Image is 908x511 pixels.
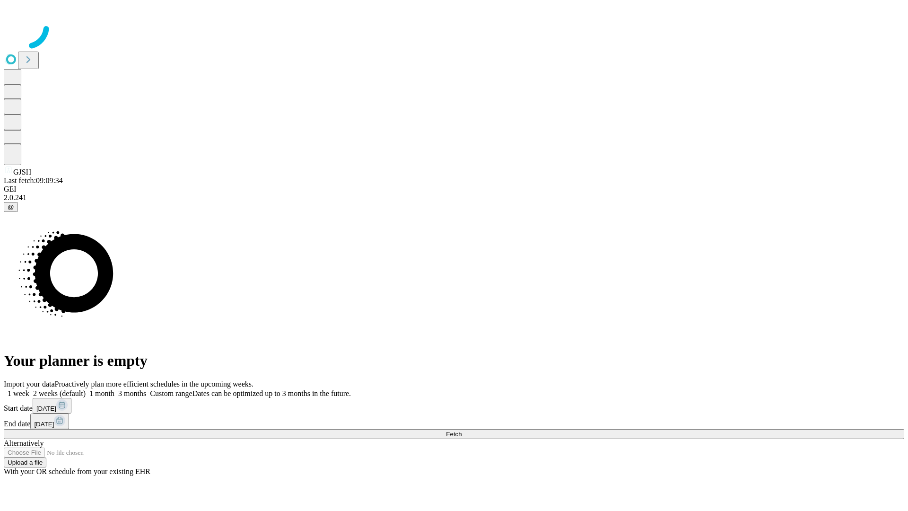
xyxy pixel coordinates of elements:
[4,414,904,429] div: End date
[34,421,54,428] span: [DATE]
[4,467,150,476] span: With your OR schedule from your existing EHR
[55,380,253,388] span: Proactively plan more efficient schedules in the upcoming weeks.
[4,176,63,185] span: Last fetch: 09:09:34
[150,389,192,397] span: Custom range
[13,168,31,176] span: GJSH
[4,380,55,388] span: Import your data
[4,398,904,414] div: Start date
[4,352,904,370] h1: Your planner is empty
[30,414,69,429] button: [DATE]
[4,194,904,202] div: 2.0.241
[33,398,71,414] button: [DATE]
[36,405,56,412] span: [DATE]
[118,389,146,397] span: 3 months
[89,389,114,397] span: 1 month
[4,202,18,212] button: @
[4,185,904,194] div: GEI
[4,458,46,467] button: Upload a file
[4,429,904,439] button: Fetch
[446,431,462,438] span: Fetch
[8,389,29,397] span: 1 week
[4,439,44,447] span: Alternatively
[8,203,14,211] span: @
[33,389,86,397] span: 2 weeks (default)
[192,389,351,397] span: Dates can be optimized up to 3 months in the future.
